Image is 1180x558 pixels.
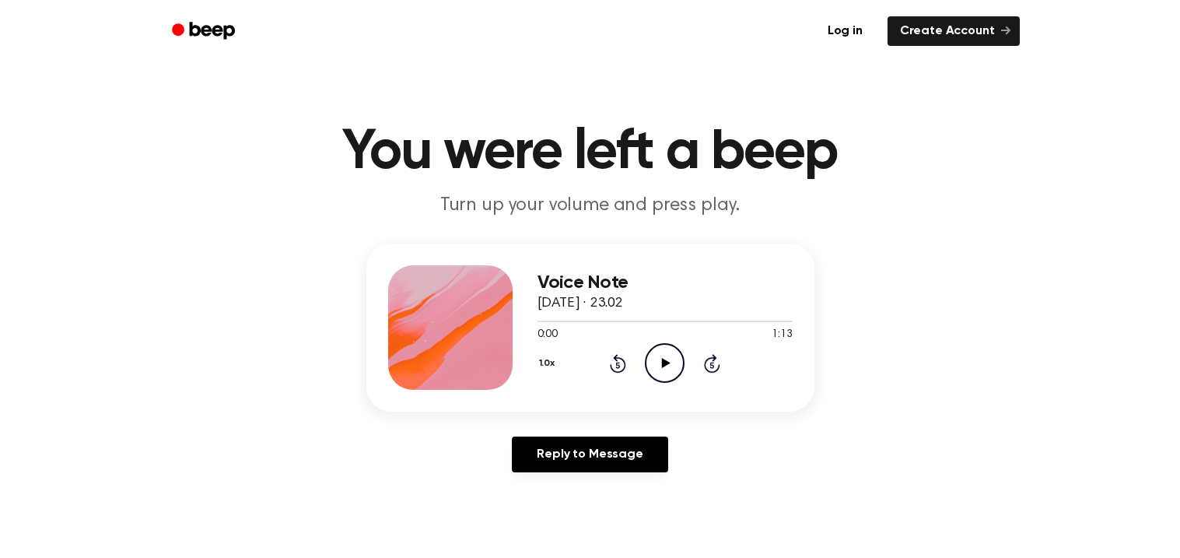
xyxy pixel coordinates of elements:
[537,297,623,311] span: [DATE] · 23.02
[537,327,558,343] span: 0:00
[812,13,878,49] a: Log in
[888,16,1020,46] a: Create Account
[292,193,889,219] p: Turn up your volume and press play.
[512,437,667,472] a: Reply to Message
[772,327,792,343] span: 1:13
[161,16,249,47] a: Beep
[537,272,793,293] h3: Voice Note
[192,125,989,181] h1: You were left a beep
[537,350,561,377] button: 1.0x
